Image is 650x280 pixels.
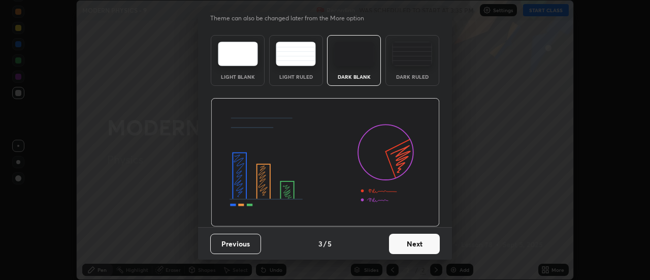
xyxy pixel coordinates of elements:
button: Previous [210,234,261,254]
img: darkTheme.f0cc69e5.svg [334,42,374,66]
img: darkRuledTheme.de295e13.svg [392,42,432,66]
div: Light Blank [217,74,258,79]
div: Dark Ruled [392,74,433,79]
button: Next [389,234,440,254]
img: lightRuledTheme.5fabf969.svg [276,42,316,66]
h4: / [323,238,327,249]
h4: 3 [318,238,322,249]
div: Light Ruled [276,74,316,79]
p: Theme can also be changed later from the More option [210,14,375,23]
img: lightTheme.e5ed3b09.svg [218,42,258,66]
h4: 5 [328,238,332,249]
div: Dark Blank [334,74,374,79]
img: darkThemeBanner.d06ce4a2.svg [211,98,440,227]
